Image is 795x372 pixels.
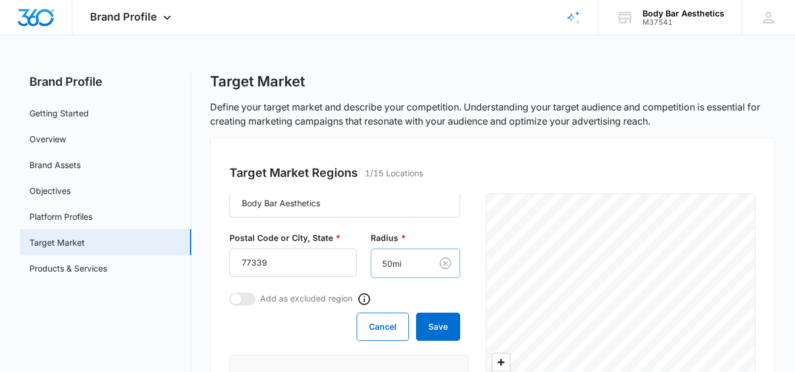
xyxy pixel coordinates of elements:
input: 76201 [229,249,357,277]
p: Define your target market and describe your competition. Understanding your target audience and c... [210,100,775,128]
a: Target Market [29,236,85,249]
p: 1/15 Locations [365,167,423,179]
a: Objectives [29,185,71,197]
button: Clear [436,254,455,273]
h3: Target Market Regions [229,164,358,182]
a: Getting Started [29,107,89,119]
label: Postal Code or City, State [229,232,357,244]
a: Platform Profiles [29,210,92,223]
a: Overview [29,133,66,145]
span: Brand Profile [90,11,157,23]
p: Add as excluded region [260,292,352,304]
button: Zoom in [493,354,510,371]
div: account name [643,9,724,18]
div: account id [643,18,724,26]
button: Cancel [357,313,409,341]
button: Save [416,313,460,341]
h1: Target Market [210,73,305,91]
h2: Brand Profile [20,73,191,91]
a: Brand Assets [29,159,81,171]
label: Radius [371,232,460,244]
input: Enter Name [229,189,460,217]
a: Products & Services [29,262,107,274]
